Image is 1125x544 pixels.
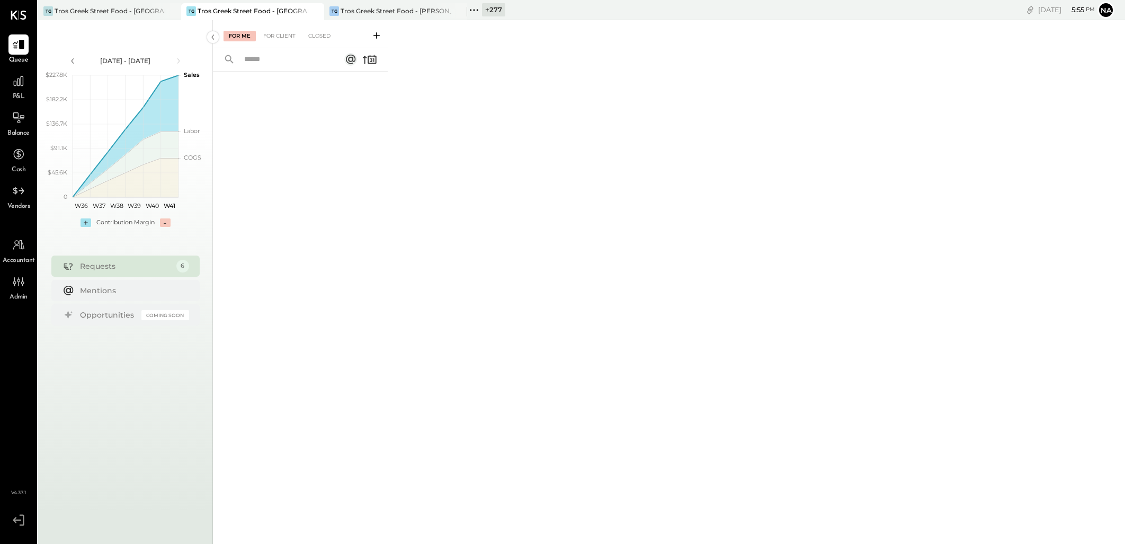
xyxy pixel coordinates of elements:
[13,92,25,102] span: P&L
[55,6,165,15] div: Tros Greek Street Food - [GEOGRAPHIC_DATA]
[46,95,67,103] text: $182.2K
[64,193,67,200] text: 0
[1,144,37,175] a: Cash
[81,56,171,65] div: [DATE] - [DATE]
[80,285,184,296] div: Mentions
[198,6,308,15] div: Tros Greek Street Food - [GEOGRAPHIC_DATA]
[186,6,196,16] div: TG
[1,34,37,65] a: Queue
[184,154,201,161] text: COGS
[46,71,67,78] text: $227.8K
[46,120,67,127] text: $136.7K
[7,202,30,212] span: Vendors
[48,169,67,176] text: $45.6K
[224,31,256,41] div: For Me
[80,310,136,320] div: Opportunities
[303,31,336,41] div: Closed
[9,56,29,65] span: Queue
[3,256,35,266] span: Accountant
[1038,5,1095,15] div: [DATE]
[96,218,155,227] div: Contribution Margin
[329,6,339,16] div: TG
[81,218,91,227] div: +
[1097,2,1114,19] button: Na
[1,235,37,266] a: Accountant
[141,310,189,320] div: Coming Soon
[93,202,105,209] text: W37
[128,202,141,209] text: W39
[145,202,158,209] text: W40
[80,261,171,271] div: Requests
[1,108,37,138] a: Balance
[50,144,67,152] text: $91.1K
[110,202,123,209] text: W38
[341,6,451,15] div: Tros Greek Street Food - [PERSON_NAME]
[482,3,505,16] div: + 277
[1,271,37,302] a: Admin
[1,71,37,102] a: P&L
[258,31,301,41] div: For Client
[43,6,53,16] div: TG
[7,129,30,138] span: Balance
[184,71,200,78] text: Sales
[10,293,28,302] span: Admin
[1025,4,1035,15] div: copy link
[75,202,88,209] text: W36
[164,202,175,209] text: W41
[160,218,171,227] div: -
[176,260,189,273] div: 6
[184,127,200,135] text: Labor
[1,181,37,212] a: Vendors
[12,165,25,175] span: Cash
